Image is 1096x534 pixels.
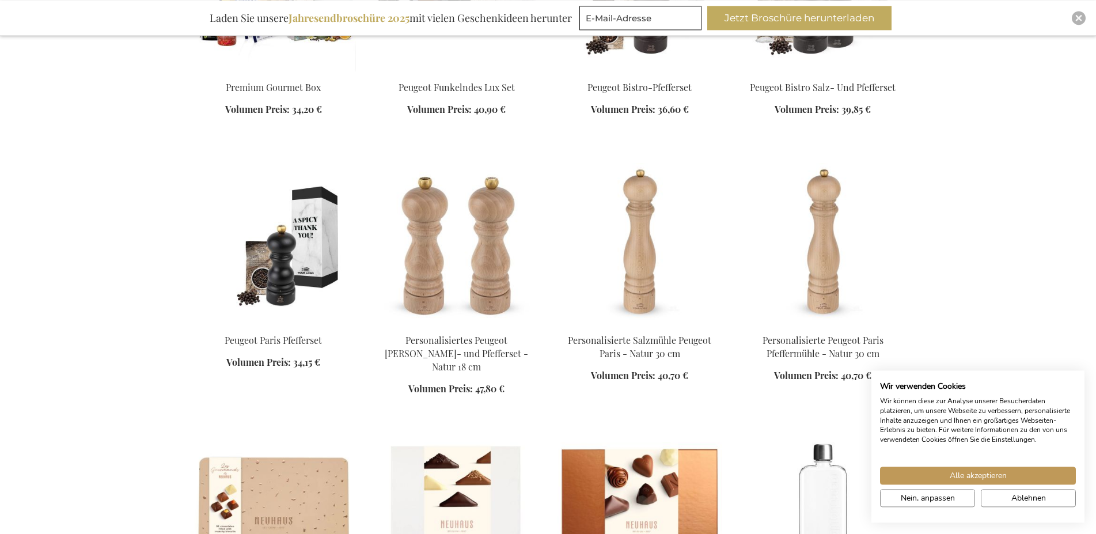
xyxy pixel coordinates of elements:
a: Peugeot Funkelndes Lux Set [399,81,515,93]
span: Volumen Preis: [225,103,290,115]
span: Volumen Preis: [774,369,839,381]
a: Volumen Preis: 34,15 € [226,356,320,369]
span: Alle akzeptieren [950,469,1007,482]
span: Volumen Preis: [408,382,473,395]
a: Peugot Paris Pepper Set [191,320,356,331]
img: Peugeot Paris Salt & Pepper Set - Natural 18 cm [374,163,539,324]
a: Personalised Peugeot Paris Salt Mill - Natural 30 cm [558,320,722,331]
a: Volumen Preis: 40,90 € [407,103,506,116]
div: Close [1072,11,1086,25]
button: Jetzt Broschüre herunterladen [707,6,892,30]
a: Peugeot Bistro Salt & Pepper Set [741,67,905,78]
span: 40,70 € [658,369,688,381]
p: Wir können diese zur Analyse unserer Besucherdaten platzieren, um unsere Webseite zu verbessern, ... [880,396,1076,445]
a: Premium Gourmet Box [226,81,321,93]
a: EB-PKT-PEUG-CHAM-LUX [374,67,539,78]
h2: Wir verwenden Cookies [880,381,1076,392]
input: E-Mail-Adresse [579,6,701,30]
img: Personalised Peugeot Paris Salt Mill - Natural 30 cm [558,163,722,324]
button: Alle verweigern cookies [981,489,1076,507]
b: Jahresendbroschüre 2025 [289,11,409,25]
span: 39,85 € [841,103,871,115]
a: Volumen Preis: 40,70 € [591,369,688,382]
span: 34,15 € [293,356,320,368]
div: Laden Sie unsere mit vielen Geschenkideen herunter [204,6,577,30]
a: Personalisiertes Peugeot [PERSON_NAME]- und Pfefferset - Natur 18 cm [385,334,528,373]
span: Volumen Preis: [407,103,472,115]
span: 40,90 € [474,103,506,115]
a: Peugot Bistro Pepper Set [558,67,722,78]
a: Peugeot Paris Pepper Mill - Natural 30 cm [741,320,905,331]
a: Peugeot Paris Salt & Pepper Set - Natural 18 cm [374,320,539,331]
a: Volumen Preis: 34,20 € [225,103,322,116]
span: 40,70 € [841,369,871,381]
a: Premium Gourmet Box [191,67,356,78]
a: Volumen Preis: 40,70 € [774,369,871,382]
button: cookie Einstellungen anpassen [880,489,975,507]
span: 47,80 € [475,382,505,395]
span: 34,20 € [292,103,322,115]
img: Peugot Paris Pepper Set [191,163,356,324]
a: Volumen Preis: 39,85 € [775,103,871,116]
a: Peugeot Bistro Salz- Und Pfefferset [750,81,896,93]
img: Close [1075,14,1082,21]
span: Volumen Preis: [591,103,655,115]
a: Peugeot Bistro-Pfefferset [587,81,692,93]
span: Volumen Preis: [591,369,655,381]
a: Peugeot Paris Pfefferset [225,334,322,346]
a: Volumen Preis: 36,60 € [591,103,689,116]
img: Peugeot Paris Pepper Mill - Natural 30 cm [741,163,905,324]
span: Nein, anpassen [901,492,955,504]
span: Ablehnen [1011,492,1046,504]
a: Volumen Preis: 47,80 € [408,382,505,396]
a: Personalisierte Salzmühle Peugeot Paris - Natur 30 cm [568,334,711,359]
form: marketing offers and promotions [579,6,705,33]
button: Akzeptieren Sie alle cookies [880,467,1076,484]
span: Volumen Preis: [226,356,291,368]
span: 36,60 € [658,103,689,115]
span: Volumen Preis: [775,103,839,115]
a: Personalisierte Peugeot Paris Pfeffermühle - Natur 30 cm [763,334,883,359]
